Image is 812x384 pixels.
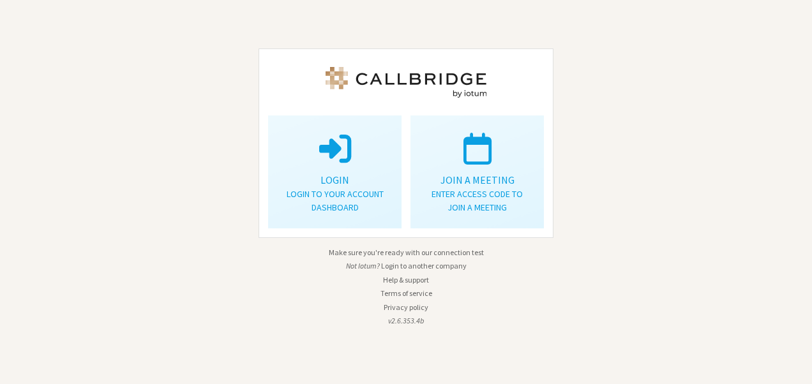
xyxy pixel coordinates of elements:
[426,188,528,214] p: Enter access code to join a meeting
[410,115,544,228] a: Join a meetingEnter access code to join a meeting
[323,67,489,98] img: Iotum
[284,172,386,188] p: Login
[780,351,802,375] iframe: Chat
[268,115,402,228] button: LoginLogin to your account dashboard
[329,247,484,257] a: Make sure you're ready with our connection test
[259,315,553,327] li: v2.6.353.4b
[380,288,432,298] a: Terms of service
[259,260,553,272] li: Not Iotum?
[384,302,428,312] a: Privacy policy
[383,275,429,284] a: Help & support
[426,172,528,188] p: Join a meeting
[284,188,386,214] p: Login to your account dashboard
[381,260,467,272] button: Login to another company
